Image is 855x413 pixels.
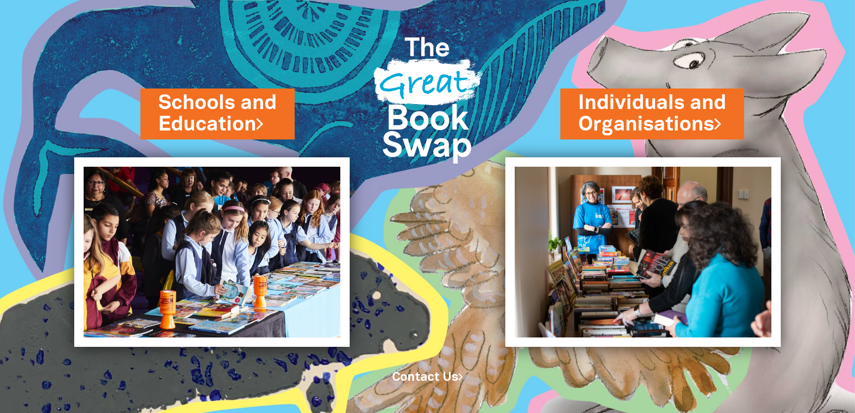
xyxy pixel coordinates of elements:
a: Individuals andOrganisations [578,89,726,139]
img: Schools and Education [74,157,349,347]
a: Schools andEducation [158,89,277,139]
a: Contact Us [392,372,463,383]
img: Great Bookswap logo [363,11,492,182]
img: Individuals and Organisations [505,157,780,347]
